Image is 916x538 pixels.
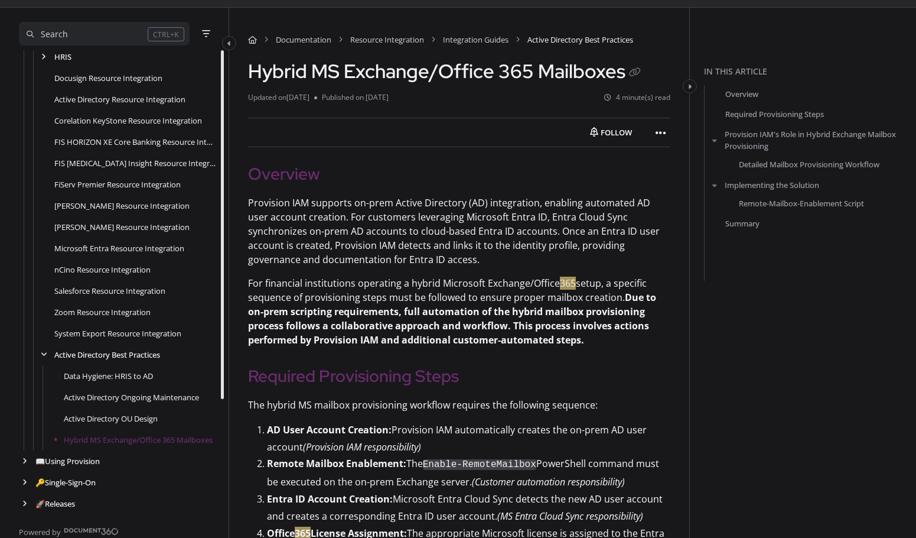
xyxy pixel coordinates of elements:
button: Copy link of Hybrid MS Exchange/Office 365 Mailboxes [625,64,644,83]
a: Implementing the Solution [725,179,819,190]
div: arrow [38,51,50,63]
span: 📖 [35,456,45,466]
a: FiServ Premier Resource Integration [54,179,181,190]
button: Category toggle [683,79,697,93]
div: arrow [38,349,50,361]
a: Jack Henry SilverLake Resource Integration [54,200,190,212]
a: Using Provision [35,455,100,467]
a: nCino Resource Integration [54,264,151,276]
mark: 365 [560,277,576,290]
a: Overview [725,88,758,100]
a: Active Directory Ongoing Maintenance [64,391,199,403]
div: arrow [19,498,31,510]
a: Documentation [276,34,331,46]
a: Zoom Resource Integration [54,306,151,318]
a: Jack Henry Symitar Resource Integration [54,221,190,233]
button: arrow [709,178,720,191]
strong: Entra ID Account Creation: [267,492,393,505]
span: 🔑 [35,477,45,488]
button: Follow [580,123,642,142]
a: Home [248,34,257,46]
div: Search [41,28,68,41]
a: Required Provisioning Steps [725,108,824,120]
h2: Required Provisioning Steps [248,364,670,388]
a: Docusign Resource Integration [54,72,162,84]
a: System Export Resource Integration [54,328,181,339]
a: Powered by Document360 - opens in a new tab [19,524,119,538]
a: Detailed Mailbox Provisioning Workflow [739,158,879,170]
em: (Provision IAM responsibility) [303,440,421,453]
em: (Customer automation responsibility) [472,475,625,488]
a: Salesforce Resource Integration [54,285,165,297]
a: Integration Guides [443,34,508,46]
li: Updated on [DATE] [248,92,314,103]
h2: Overview [248,161,670,186]
p: Provision IAM supports on-prem Active Directory (AD) integration, enabling automated AD user acco... [248,196,670,267]
a: FIS HORIZON XE Core Banking Resource Integration [54,136,217,148]
div: CTRL+K [148,27,184,41]
a: Provision IAM's Role in Hybrid Exchange Mailbox Provisioning [725,128,911,152]
span: 🚀 [35,498,45,509]
code: Enable-RemoteMailbox [423,459,536,470]
div: In this article [704,65,911,78]
p: Provision IAM automatically creates the on-prem AD user account [267,422,670,456]
span: Powered by [19,526,61,538]
a: Active Directory Best Practices [54,349,160,361]
button: Search [19,22,190,46]
a: Hybrid MS Exchange/Office 365 Mailboxes [64,434,213,446]
a: Active Directory Resource Integration [54,93,185,105]
div: arrow [19,477,31,488]
a: Microsoft Entra Resource Integration [54,242,184,254]
a: Resource Integration [350,34,424,46]
h1: Hybrid MS Exchange/Office 365 Mailboxes [248,60,644,83]
strong: AD User Account Creation: [267,423,392,436]
a: Corelation KeyStone Resource Integration [54,115,202,127]
a: Single-Sign-On [35,477,96,488]
button: Filter [199,27,213,41]
em: (MS Entra Cloud Sync responsibility) [497,510,643,523]
button: Category toggle [222,36,236,50]
a: Data Hygiene: HRIS to AD [64,370,153,382]
a: Active Directory OU Design [64,413,158,424]
p: The hybrid MS mailbox provisioning workflow requires the following sequence: [248,398,670,412]
a: Summary [725,218,759,229]
button: Article more options [651,123,670,142]
strong: Due to on-prem scripting requirements, full automation of the hybrid mailbox provisioning process... [248,291,656,346]
p: The PowerShell command must be executed on the on-prem Exchange server. [267,455,670,491]
button: arrow [709,134,720,147]
span: Active Directory Best Practices [527,34,633,46]
strong: Remote Mailbox Enablement: [267,457,406,470]
a: HRIS [54,51,71,63]
a: FIS IBS Insight Resource Integration [54,157,217,169]
li: Published on [DATE] [314,92,389,103]
p: Microsoft Entra Cloud Sync detects the new AD user account and creates a corresponding Entra ID u... [267,491,670,525]
li: 4 minute(s) read [604,92,670,103]
div: arrow [19,456,31,467]
a: Remote-Mailbox-Enablement Script [739,197,864,209]
a: Releases [35,498,75,510]
p: For financial institutions operating a hybrid Microsoft Exchange/Office setup, a specific sequenc... [248,276,670,347]
img: Document360 [64,528,119,535]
